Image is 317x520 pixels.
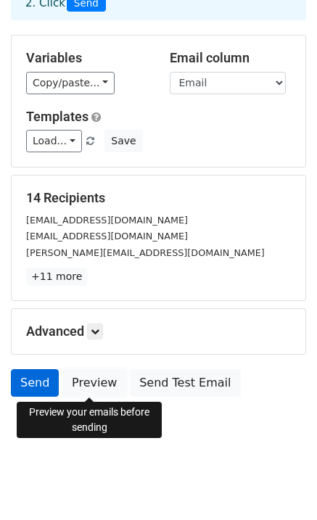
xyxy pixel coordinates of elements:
button: Save [104,130,142,152]
small: [EMAIL_ADDRESS][DOMAIN_NAME] [26,231,188,242]
a: Send Test Email [130,369,240,397]
a: Load... [26,130,82,152]
a: Copy/paste... [26,72,115,94]
small: [PERSON_NAME][EMAIL_ADDRESS][DOMAIN_NAME] [26,247,265,258]
h5: 14 Recipients [26,190,291,206]
a: Send [11,369,59,397]
h5: Variables [26,50,148,66]
iframe: Chat Widget [244,450,317,520]
h5: Email column [170,50,292,66]
a: Preview [62,369,126,397]
a: +11 more [26,268,87,286]
a: Templates [26,109,88,124]
h5: Advanced [26,323,291,339]
div: Preview your emails before sending [17,402,162,438]
small: [EMAIL_ADDRESS][DOMAIN_NAME] [26,215,188,226]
